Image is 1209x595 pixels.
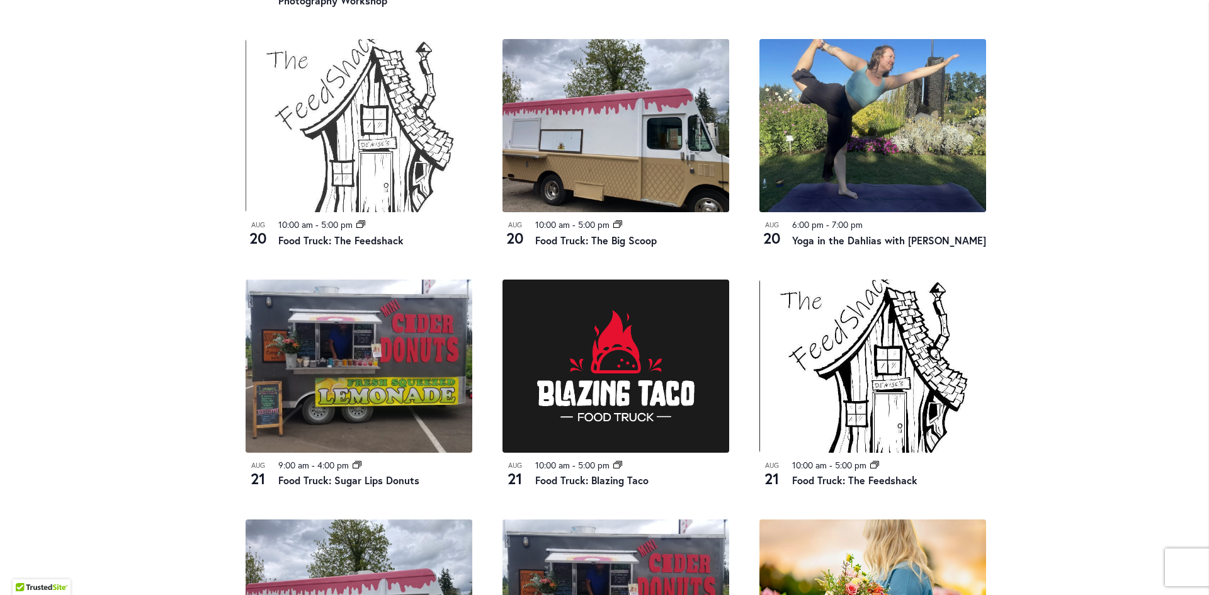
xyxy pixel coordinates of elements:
span: Aug [759,220,785,230]
time: 5:00 pm [835,459,866,471]
span: - [826,218,829,230]
time: 7:00 pm [832,218,863,230]
time: 10:00 am [278,218,313,230]
iframe: Launch Accessibility Center [9,550,45,586]
a: Food Truck: Sugar Lips Donuts [278,473,419,487]
span: 21 [759,468,785,489]
span: 20 [246,227,271,249]
span: - [315,218,319,230]
img: The Feedshack [246,39,472,212]
time: 5:00 pm [578,218,610,230]
time: 10:00 am [792,459,827,471]
time: 6:00 pm [792,218,824,230]
img: Blazing Taco Food Truck [502,280,729,453]
span: Aug [502,460,528,471]
a: Food Truck: Blazing Taco [535,473,649,487]
a: Yoga in the Dahlias with [PERSON_NAME] [792,234,986,247]
a: Food Truck: The Big Scoop [535,234,657,247]
time: 9:00 am [278,459,309,471]
span: 20 [759,227,785,249]
span: - [572,459,576,471]
img: 794bea9c95c28ba4d1b9526f609c0558 [759,39,986,212]
time: 5:00 pm [321,218,353,230]
span: Aug [759,460,785,471]
span: Aug [246,220,271,230]
span: - [572,218,576,230]
a: Food Truck: The Feedshack [792,473,917,487]
span: 21 [502,468,528,489]
a: Food Truck: The Feedshack [278,234,404,247]
img: Food Truck: Sugar Lips Apple Cider Donuts [246,280,472,453]
time: 10:00 am [535,459,570,471]
span: Aug [502,220,528,230]
img: The Feedshack [759,280,986,453]
time: 5:00 pm [578,459,610,471]
span: - [829,459,832,471]
img: Food Truck: The Big Scoop [502,39,729,212]
time: 4:00 pm [317,459,349,471]
time: 10:00 am [535,218,570,230]
span: 20 [502,227,528,249]
span: Aug [246,460,271,471]
span: - [312,459,315,471]
span: 21 [246,468,271,489]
